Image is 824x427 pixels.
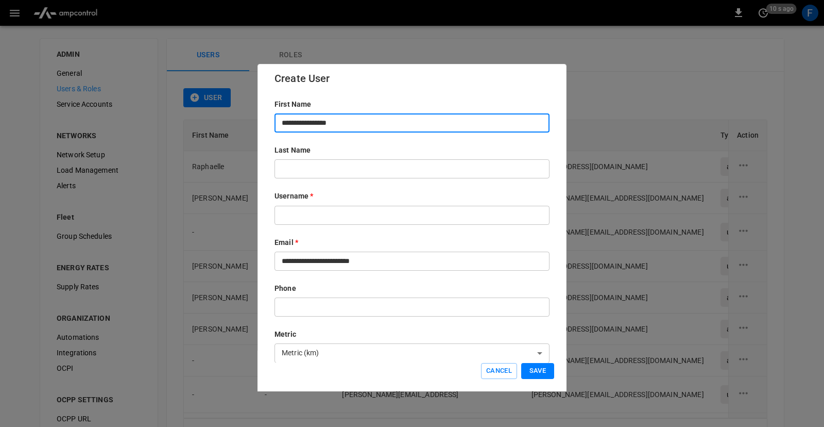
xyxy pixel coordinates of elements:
[274,283,550,293] p: Phone
[274,329,550,339] p: Metric
[274,99,550,109] p: First Name
[274,191,550,201] p: Username
[274,70,550,99] h6: Create User
[521,363,554,379] button: Save
[481,363,517,379] button: Cancel
[274,343,550,363] div: Metric (km)
[274,237,550,248] p: Email
[274,145,550,155] p: Last Name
